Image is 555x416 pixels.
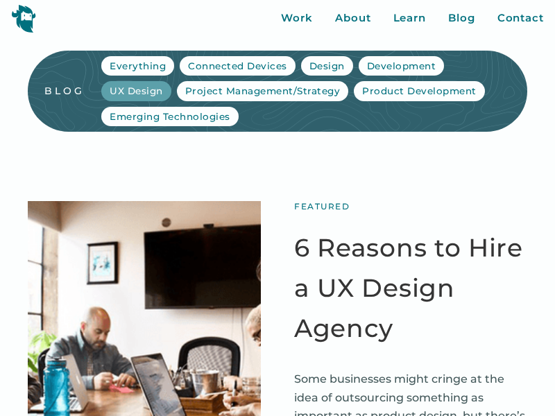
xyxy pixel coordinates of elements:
a: Product Development [354,81,485,101]
div: Design [309,59,345,73]
div: Development [367,59,436,73]
a: Design [301,56,353,76]
a: Project Management/Strategy [177,81,349,101]
a: Emerging Technologies [101,107,239,126]
div: Everything [110,59,166,73]
a: Work [281,10,313,26]
div: Featured [294,201,350,212]
a: Everything [101,56,174,76]
img: yeti logo icon [11,4,36,33]
a: Blog [448,10,475,26]
a: UX Design [101,81,171,101]
div: UX Design [110,84,163,98]
div: Connected Devices [188,59,287,73]
a: Development [359,56,445,76]
div: Product Development [362,84,477,98]
div: Emerging Technologies [110,110,230,123]
a: Contact [497,10,544,26]
a: 6 Reasons to Hire a UX Design Agency [294,228,527,348]
a: About [335,10,371,26]
a: blog [44,85,101,97]
a: Learn [393,10,427,26]
div: Project Management/Strategy [185,84,341,98]
a: Connected Devices [180,56,296,76]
